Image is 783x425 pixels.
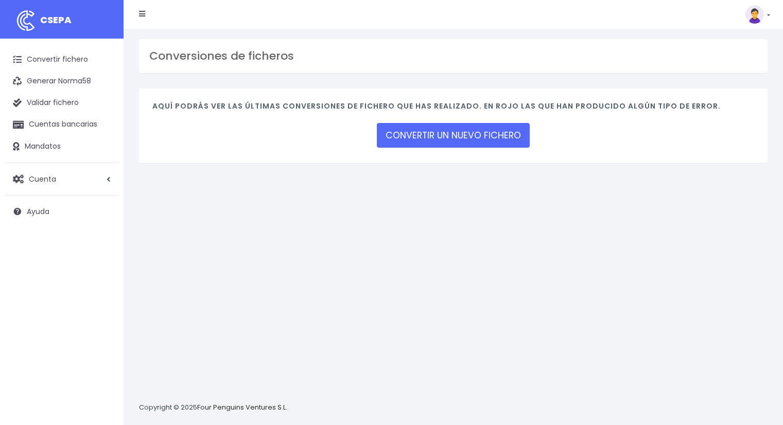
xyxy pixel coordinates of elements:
a: Generar Norma58 [5,70,118,92]
a: Cuentas bancarias [5,114,118,135]
span: Ayuda [27,206,49,217]
a: Cuenta [5,168,118,190]
h4: Aquí podrás ver las últimas conversiones de fichero que has realizado. En rojo las que han produc... [152,102,754,116]
p: Copyright © 2025 . [139,402,289,413]
img: profile [745,5,764,24]
a: Mandatos [5,136,118,157]
h3: Conversiones de ficheros [149,49,757,63]
span: CSEPA [40,13,72,26]
a: Ayuda [5,201,118,222]
a: Convertir fichero [5,49,118,70]
img: logo [13,8,39,33]
span: Cuenta [29,173,56,184]
a: Four Penguins Ventures S.L. [197,402,287,412]
a: CONVERTIR UN NUEVO FICHERO [377,123,530,148]
a: Validar fichero [5,92,118,114]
